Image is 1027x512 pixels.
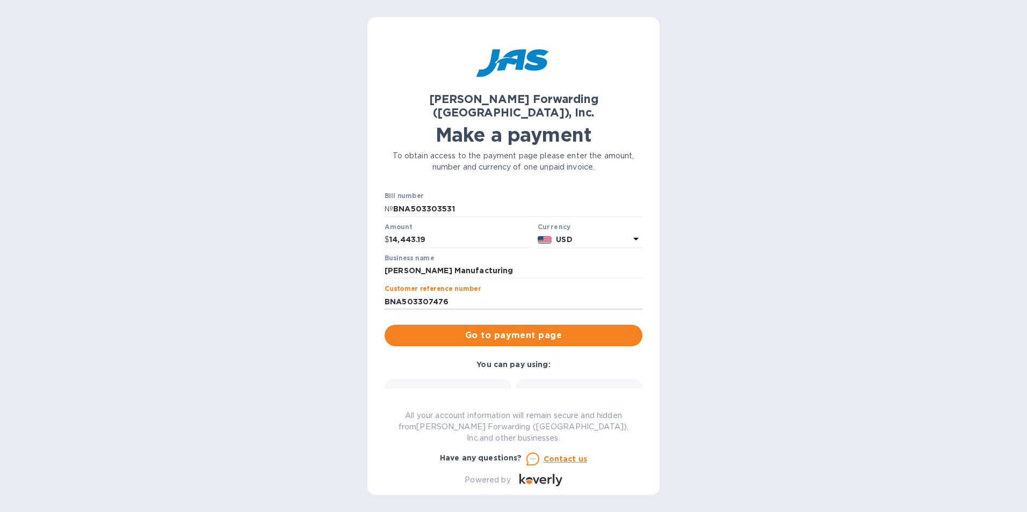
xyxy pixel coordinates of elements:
input: 0.00 [389,232,533,248]
p: To obtain access to the payment page please enter the amount, number and currency of one unpaid i... [385,150,642,173]
img: USD [538,236,552,244]
label: Business name [385,255,434,261]
b: [PERSON_NAME] Forwarding ([GEOGRAPHIC_DATA]), Inc. [429,92,598,119]
button: Go to payment page [385,325,642,346]
span: Go to payment page [393,329,634,342]
input: Enter business name [385,263,642,279]
u: Contact us [544,455,588,463]
b: You can pay using: [476,360,550,369]
h1: Make a payment [385,123,642,146]
b: Have any questions? [440,454,522,462]
b: Currency [538,223,571,231]
p: $ [385,234,389,245]
label: Amount [385,224,412,230]
p: Powered by [465,474,510,486]
input: Enter customer reference number [385,294,642,310]
b: USD [556,235,572,244]
p: № [385,203,393,215]
label: Bill number [385,193,423,200]
input: Enter bill number [393,201,642,217]
p: All your account information will remain secure and hidden from [PERSON_NAME] Forwarding ([GEOGRA... [385,410,642,444]
label: Customer reference number [385,286,481,292]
